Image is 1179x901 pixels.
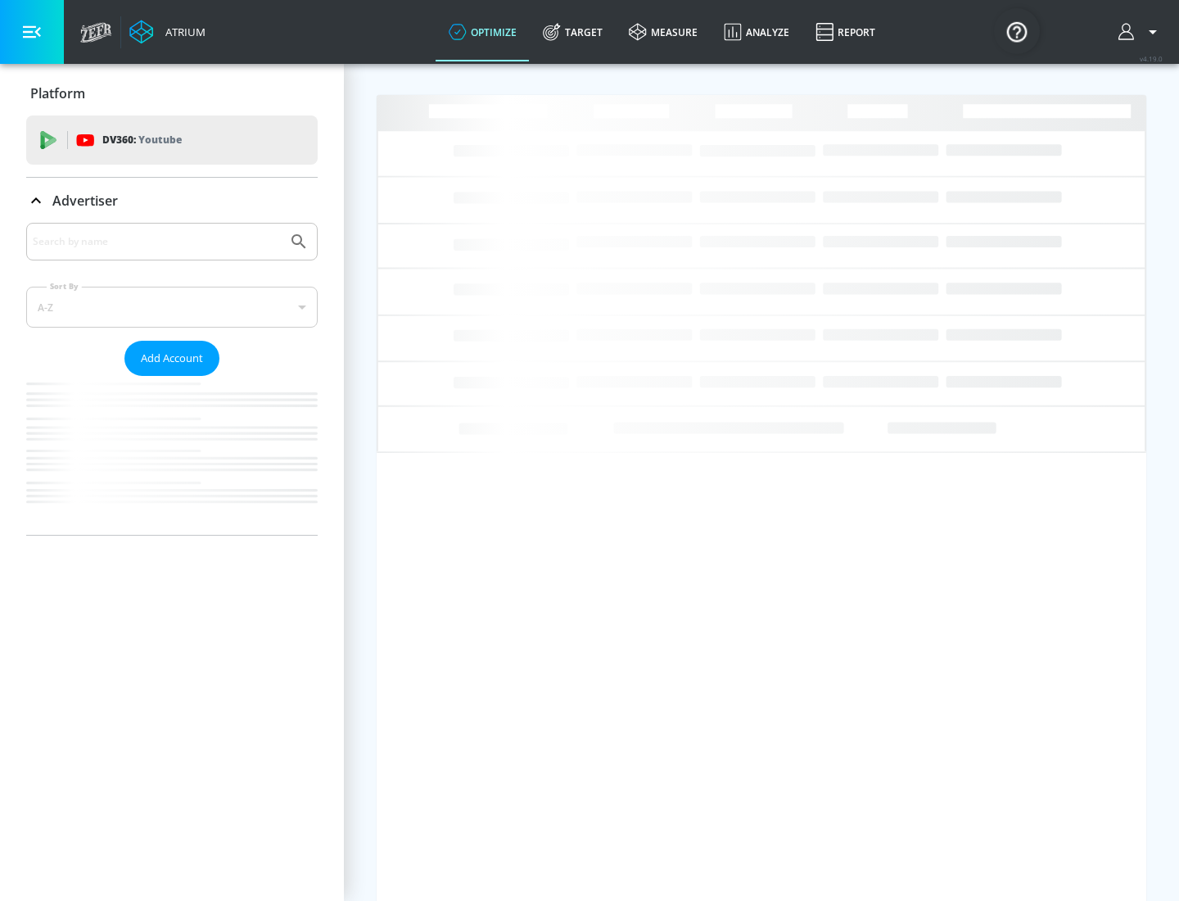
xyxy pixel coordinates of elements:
input: Search by name [33,231,281,252]
span: v 4.19.0 [1140,54,1163,63]
button: Open Resource Center [994,8,1040,54]
a: optimize [436,2,530,61]
a: measure [616,2,711,61]
a: Target [530,2,616,61]
a: Analyze [711,2,802,61]
p: Platform [30,84,85,102]
span: Add Account [141,349,203,368]
div: Advertiser [26,178,318,224]
nav: list of Advertiser [26,376,318,535]
button: Add Account [124,341,219,376]
label: Sort By [47,281,82,292]
p: Youtube [138,131,182,148]
a: Atrium [129,20,206,44]
div: DV360: Youtube [26,115,318,165]
div: Advertiser [26,223,318,535]
div: Atrium [159,25,206,39]
p: DV360: [102,131,182,149]
div: A-Z [26,287,318,328]
div: Platform [26,70,318,116]
p: Advertiser [52,192,118,210]
a: Report [802,2,888,61]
